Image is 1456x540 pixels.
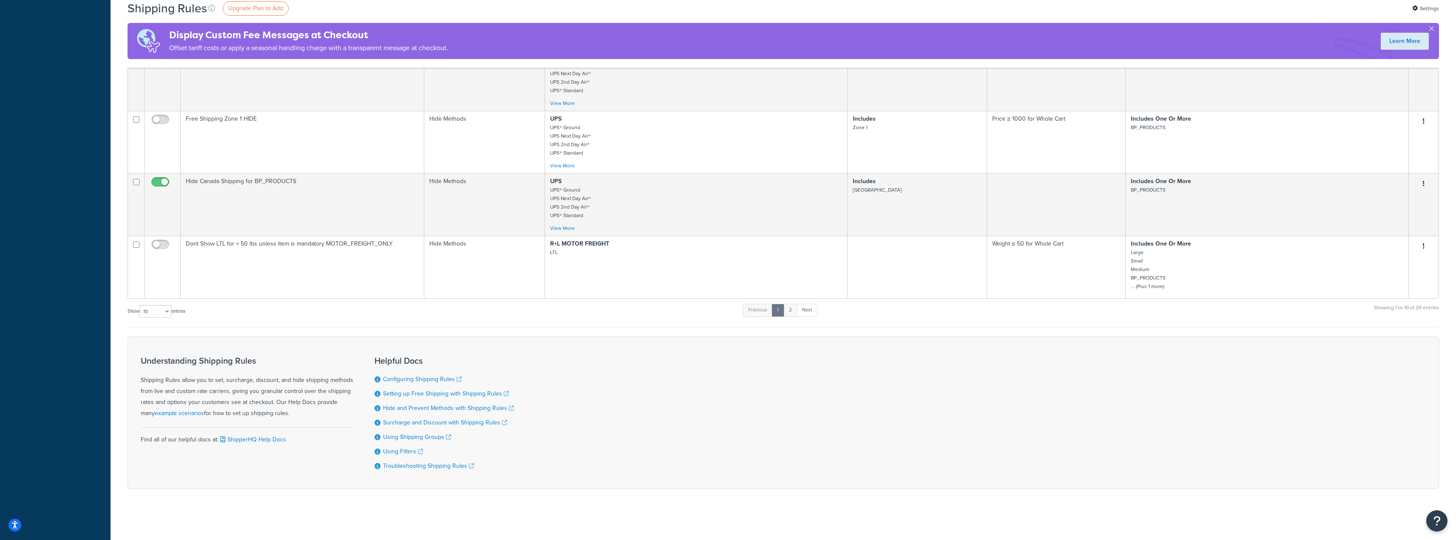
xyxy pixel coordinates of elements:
[987,111,1126,173] td: Price ≥ 1000 for Whole Cart
[424,236,545,298] td: Hide Methods
[228,4,283,13] span: Upgrade Plan to Add
[550,249,558,256] small: LTL
[853,114,876,123] strong: Includes
[1374,303,1439,321] div: Showing 1 to 10 of 20 entries
[223,1,289,16] a: Upgrade Plan to Add
[181,111,424,173] td: Free Shipping Zone 1 HIDE
[383,418,507,427] a: Surcharge and Discount with Shipping Rules
[139,305,171,318] select: Showentries
[1131,124,1166,131] small: BP_PRODUCTS
[853,124,868,131] small: Zone 1
[797,304,817,317] a: Next
[772,304,784,317] a: 1
[1426,510,1447,532] button: Open Resource Center
[424,173,545,236] td: Hide Methods
[141,356,353,419] div: Shipping Rules allow you to set, surcharge, discount, and hide shipping methods from live and cus...
[181,173,424,236] td: Hide Canada Shipping for BP_PRODUCTS
[550,224,575,232] a: View More
[128,305,185,318] label: Show entries
[424,48,545,111] td: Surcharge
[375,356,514,365] h3: Helpful Docs
[550,99,575,107] a: View More
[550,114,562,123] strong: UPS
[1131,177,1191,186] strong: Includes One Or More
[383,375,462,384] a: Configuring Shipping Rules
[155,409,204,418] a: example scenarios
[1131,114,1191,123] strong: Includes One Or More
[1131,186,1166,194] small: BP_PRODUCTS
[141,356,353,365] h3: Understanding Shipping Rules
[853,186,902,194] small: [GEOGRAPHIC_DATA]
[141,427,353,445] div: Find all of our helpful docs at:
[383,447,423,456] a: Using Filters
[550,162,575,170] a: View More
[424,111,545,173] td: Hide Methods
[550,61,591,94] small: UPS® Ground UPS Next Day Air® UPS 2nd Day Air® UPS® Standard
[550,186,591,219] small: UPS® Ground UPS Next Day Air® UPS 2nd Day Air® UPS® Standard
[550,239,609,248] strong: R+L MOTOR FREIGHT
[783,304,798,317] a: 2
[550,177,562,186] strong: UPS
[128,23,169,59] img: duties-banner-06bc72dcb5fe05cb3f9472aba00be2ae8eb53ab6f0d8bb03d382ba314ac3c341.png
[181,236,424,298] td: Dont Show LTL for < 50 lbs unless item is mandatory MOTOR_FREIGHT_ONLY
[987,236,1126,298] td: Weight ≤ 50 for Whole Cart
[383,389,509,398] a: Setting up Free Shipping with Shipping Rules
[169,42,448,54] p: Offset tariff costs or apply a seasonal handling charge with a transparent message at checkout.
[169,28,448,42] h4: Display Custom Fee Messages at Checkout
[383,461,474,470] a: Troubleshooting Shipping Rules
[1381,33,1429,50] a: Learn More
[550,124,591,157] small: UPS® Ground UPS Next Day Air® UPS 2nd Day Air® UPS® Standard
[1412,3,1439,14] a: Settings
[1131,239,1191,248] strong: Includes One Or More
[181,48,424,111] td: Surcharge UPS/FedEx Extra Fee $ 10.00 | FOLDING FEE FOR MAILER BOXES
[743,304,772,317] a: Previous
[383,433,451,441] a: Using Shipping Groups
[853,177,876,186] strong: Includes
[219,435,286,444] a: ShipperHQ Help Docs
[1131,249,1166,290] small: Large Small Medium BP_PRODUCTS ... (Plus 1 more)
[383,404,514,413] a: Hide and Prevent Methods with Shipping Rules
